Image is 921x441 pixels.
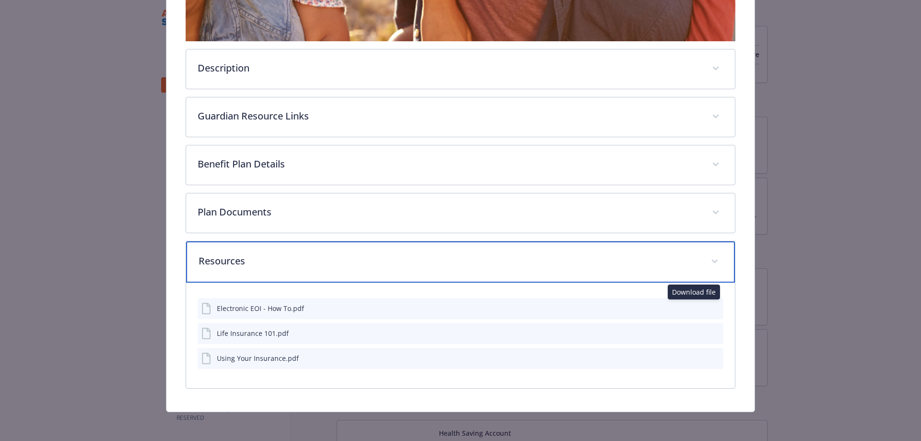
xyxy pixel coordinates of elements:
div: Plan Documents [186,193,735,233]
p: Resources [199,254,700,268]
div: Guardian Resource Links [186,97,735,137]
p: Benefit Plan Details [198,157,701,171]
button: preview file [711,303,720,313]
button: download file [696,328,703,338]
div: Electronic EOI - How To.pdf [217,303,304,313]
div: Life Insurance 101.pdf [217,328,289,338]
p: Plan Documents [198,205,701,219]
div: Resources [186,283,735,388]
div: Resources [186,241,735,283]
div: Download file [668,285,720,299]
div: Description [186,49,735,89]
button: preview file [711,353,720,363]
button: preview file [711,328,720,338]
div: Benefit Plan Details [186,145,735,185]
div: Using Your Insurance.pdf [217,353,299,363]
p: Guardian Resource Links [198,109,701,123]
button: download file [696,353,703,363]
button: download file [696,303,703,313]
p: Description [198,61,701,75]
